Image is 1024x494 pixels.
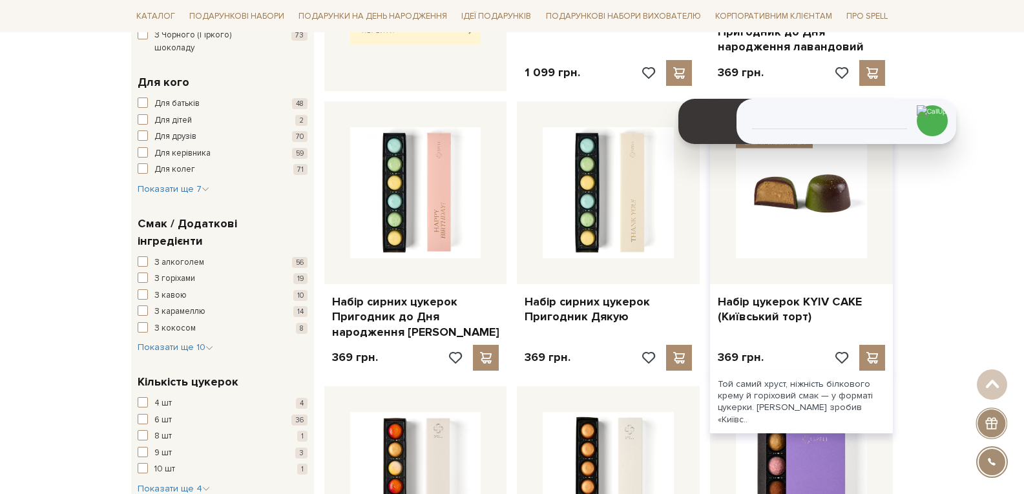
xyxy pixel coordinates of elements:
[292,148,308,159] span: 59
[736,127,867,258] img: Набір цукерок KYIV CAKE (Київський торт)
[138,322,308,335] button: З кокосом 8
[296,323,308,334] span: 8
[138,183,209,194] span: Показати ще 7
[138,273,308,285] button: З горіхами 19
[293,273,308,284] span: 19
[296,398,308,409] span: 4
[138,163,308,176] button: Для колег 71
[154,147,211,160] span: Для керівника
[293,164,308,175] span: 71
[154,305,205,318] span: З карамеллю
[297,431,308,442] span: 1
[293,306,308,317] span: 14
[710,5,837,27] a: Корпоративним клієнтам
[138,130,308,143] button: Для друзів 70
[292,98,308,109] span: 48
[525,294,692,325] a: Набір сирних цукерок Пригодник Дякую
[154,289,187,302] span: З кавою
[154,414,172,427] span: 6 шт
[138,98,308,110] button: Для батьків 48
[293,6,452,26] a: Подарунки на День народження
[291,415,308,426] span: 36
[138,373,238,391] span: Кількість цукерок
[718,65,764,80] p: 369 грн.
[154,256,204,269] span: З алкоголем
[138,305,308,318] button: З карамеллю 14
[295,115,308,126] span: 2
[154,397,172,410] span: 4 шт
[154,29,272,54] span: З Чорного (Гіркого) шоколаду
[710,371,893,433] div: Той самий хруст, ніжність білкового крему й горіховий смак — у форматі цукерки. [PERSON_NAME] зро...
[138,463,308,476] button: 10 шт 1
[718,294,885,325] a: Набір цукерок KYIV CAKE (Київський торт)
[184,6,289,26] a: Подарункові набори
[292,131,308,142] span: 70
[154,163,195,176] span: Для колег
[138,29,308,54] button: З Чорного (Гіркого) шоколаду 73
[138,147,308,160] button: Для керівника 59
[541,5,706,27] a: Подарункові набори вихователю
[138,341,213,354] button: Показати ще 10
[154,98,200,110] span: Для батьків
[138,430,308,443] button: 8 шт 1
[154,447,172,460] span: 9 шт
[295,448,308,458] span: 3
[292,257,308,268] span: 56
[138,342,213,353] span: Показати ще 10
[297,464,308,475] span: 1
[131,6,180,26] a: Каталог
[154,130,196,143] span: Для друзів
[138,183,209,196] button: Показати ще 7
[154,430,172,443] span: 8 шт
[138,74,189,91] span: Для кого
[138,215,304,250] span: Смак / Додаткові інгредієнти
[718,350,764,365] p: 369 грн.
[138,414,308,427] button: 6 шт 36
[154,114,192,127] span: Для дітей
[291,30,308,41] span: 73
[138,397,308,410] button: 4 шт 4
[138,114,308,127] button: Для дітей 2
[456,6,536,26] a: Ідеї подарунків
[332,294,499,340] a: Набір сирних цукерок Пригодник до Дня народження [PERSON_NAME]
[841,6,893,26] a: Про Spell
[154,463,175,476] span: 10 шт
[154,322,196,335] span: З кокосом
[138,289,308,302] button: З кавою 10
[138,447,308,460] button: 9 шт 3
[293,290,308,301] span: 10
[525,350,570,365] p: 369 грн.
[154,273,195,285] span: З горіхами
[525,65,580,80] p: 1 099 грн.
[332,350,378,365] p: 369 грн.
[138,256,308,269] button: З алкоголем 56
[138,483,210,494] span: Показати ще 4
